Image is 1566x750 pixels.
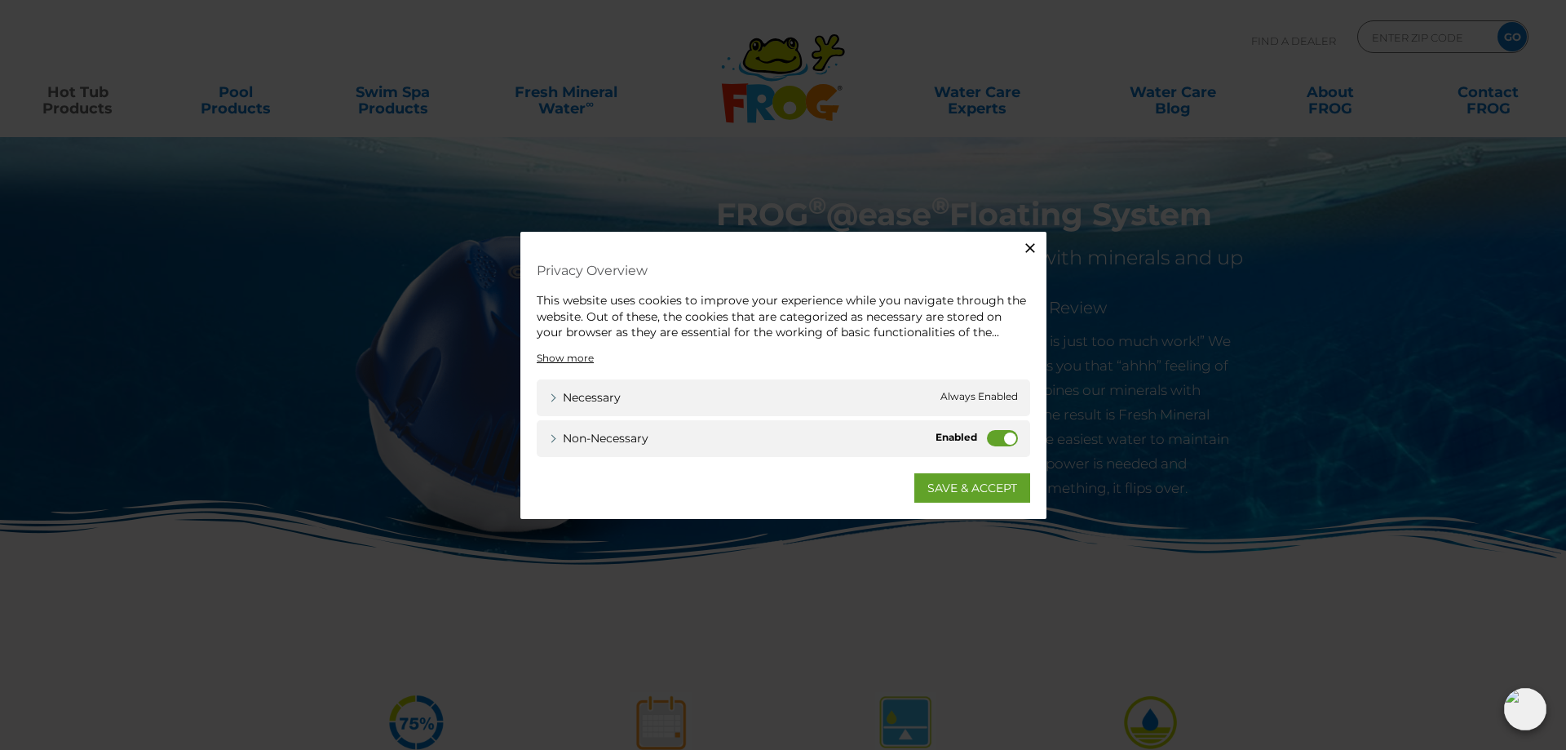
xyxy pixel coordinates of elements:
div: This website uses cookies to improve your experience while you navigate through the website. Out ... [537,293,1030,341]
a: SAVE & ACCEPT [914,473,1030,502]
a: Show more [537,350,594,365]
span: Always Enabled [940,388,1018,406]
img: openIcon [1504,688,1546,730]
a: Necessary [549,388,621,406]
h4: Privacy Overview [537,256,1030,285]
a: Non-necessary [549,429,648,446]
